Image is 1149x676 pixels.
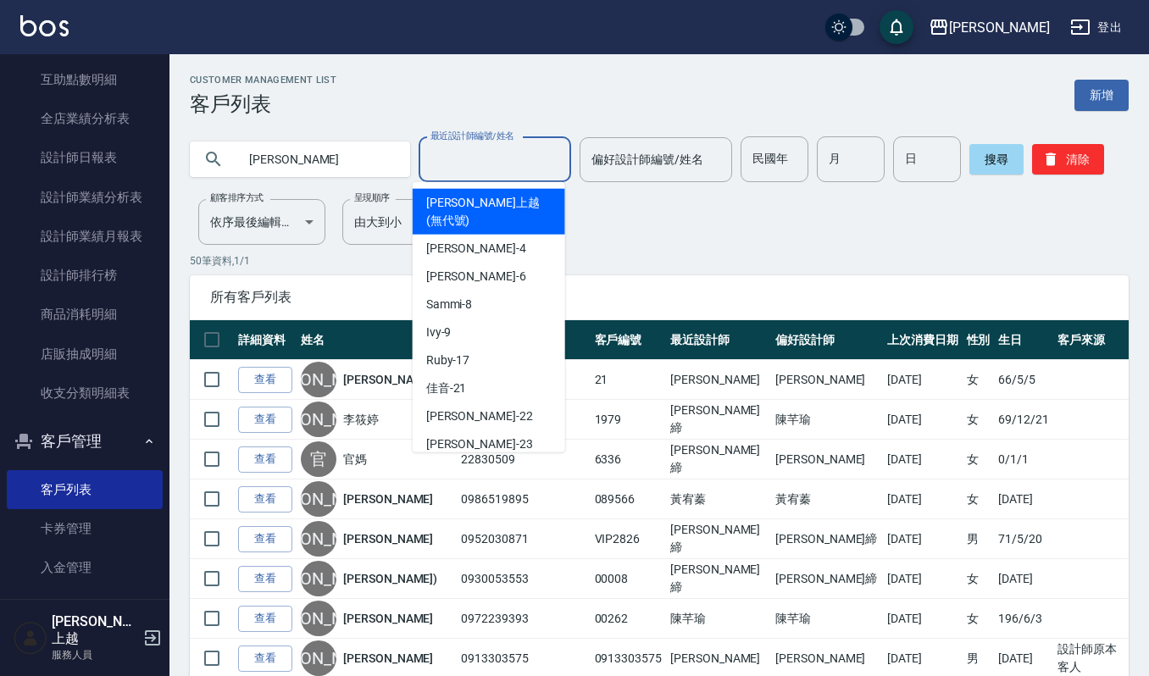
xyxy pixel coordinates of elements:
label: 最近設計師編號/姓名 [430,130,514,142]
td: 22830509 [457,440,590,479]
a: 全店業績分析表 [7,99,163,138]
div: 依序最後編輯時間 [198,199,325,245]
img: Logo [20,15,69,36]
a: [PERSON_NAME]) [343,570,437,587]
td: 0/1/1 [994,440,1053,479]
p: 50 筆資料, 1 / 1 [190,253,1129,269]
td: 0930053553 [457,559,590,599]
a: [PERSON_NAME] [343,610,433,627]
a: 查看 [238,407,292,433]
a: 新增 [1074,80,1129,111]
a: 設計師排行榜 [7,256,163,295]
a: 卡券管理 [7,509,163,548]
button: 客戶管理 [7,419,163,463]
a: 官媽 [343,451,367,468]
button: 登出 [1063,12,1129,43]
td: 69/12/21 [994,400,1053,440]
td: 0972239393 [457,599,590,639]
button: save [880,10,913,44]
td: 女 [963,360,995,400]
td: 黃宥蓁 [666,479,771,519]
a: 李筱婷 [343,411,379,428]
a: 收支分類明細表 [7,374,163,413]
a: 查看 [238,526,292,552]
td: [PERSON_NAME]締 [771,519,883,559]
td: 女 [963,559,995,599]
span: [PERSON_NAME] -4 [426,240,526,258]
span: Sammi -8 [426,296,473,313]
td: 女 [963,479,995,519]
span: [PERSON_NAME] -6 [426,268,526,285]
span: [PERSON_NAME] -22 [426,407,533,425]
th: 生日 [994,320,1053,360]
a: 商品消耗明細 [7,295,163,334]
label: 呈現順序 [354,191,390,204]
div: [PERSON_NAME] [301,481,336,517]
button: [PERSON_NAME] [922,10,1057,45]
td: [DATE] [883,599,963,639]
th: 性別 [963,320,995,360]
td: 女 [963,599,995,639]
th: 詳細資料 [234,320,297,360]
td: 089566 [591,479,667,519]
th: 客戶來源 [1053,320,1129,360]
td: [PERSON_NAME]締 [666,400,771,440]
span: 佳音 -21 [426,380,467,397]
td: 00008 [591,559,667,599]
a: 查看 [238,606,292,632]
a: 客戶列表 [7,470,163,509]
button: 搜尋 [969,144,1024,175]
button: 清除 [1032,144,1104,175]
td: 196/6/3 [994,599,1053,639]
h2: Customer Management List [190,75,336,86]
a: [PERSON_NAME] [343,530,433,547]
a: 設計師日報表 [7,138,163,177]
th: 上次消費日期 [883,320,963,360]
th: 最近設計師 [666,320,771,360]
a: 設計師業績月報表 [7,217,163,256]
p: 服務人員 [52,647,138,662]
a: 設計師業績分析表 [7,178,163,217]
div: [PERSON_NAME] [301,561,336,596]
span: Ivy -9 [426,324,452,341]
td: [DATE] [883,400,963,440]
div: 由大到小 [342,199,469,245]
td: 陳芊瑜 [771,599,883,639]
td: [PERSON_NAME]締 [771,559,883,599]
a: 查看 [238,446,292,473]
td: 21 [591,360,667,400]
div: [PERSON_NAME] [301,640,336,676]
span: [PERSON_NAME]上越 (無代號) [426,194,552,230]
td: 1979 [591,400,667,440]
td: [PERSON_NAME]締 [666,440,771,479]
td: [DATE] [994,559,1053,599]
div: [PERSON_NAME] [301,362,336,397]
td: 女 [963,440,995,479]
a: 查看 [238,566,292,592]
td: [PERSON_NAME]締 [666,559,771,599]
td: 男 [963,519,995,559]
td: [DATE] [883,519,963,559]
th: 姓名 [297,320,457,360]
a: 互助點數明細 [7,60,163,99]
div: 官 [301,441,336,477]
td: [PERSON_NAME] [771,360,883,400]
div: [PERSON_NAME] [949,17,1050,38]
div: [PERSON_NAME] [301,402,336,437]
td: [PERSON_NAME] [666,360,771,400]
label: 顧客排序方式 [210,191,264,204]
div: [PERSON_NAME] [301,601,336,636]
td: 0952030871 [457,519,590,559]
div: [PERSON_NAME] [301,521,336,557]
td: 66/5/5 [994,360,1053,400]
td: 黃宥蓁 [771,479,883,519]
span: 所有客戶列表 [210,289,1108,306]
a: [PERSON_NAME] [343,650,433,667]
a: 入金管理 [7,548,163,587]
td: VIP2826 [591,519,667,559]
td: [DATE] [883,360,963,400]
td: 6336 [591,440,667,479]
a: [PERSON_NAME] [343,371,433,388]
td: [PERSON_NAME] [771,440,883,479]
td: 女 [963,400,995,440]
